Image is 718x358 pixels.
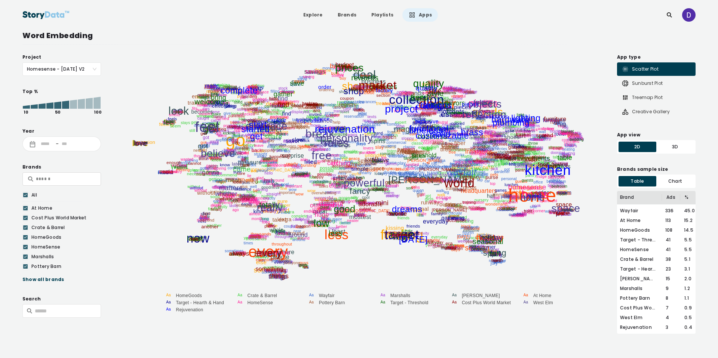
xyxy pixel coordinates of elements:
div: Treemap Plot [622,94,663,101]
div: Creative Gallery [622,108,670,115]
div: 0.5 [680,314,693,321]
div: Sunburst Plot [622,80,663,87]
div: 2.0 [680,275,693,282]
div: 45.0 [679,207,693,214]
a: Explore [297,8,329,22]
div: Wayfair [620,207,661,214]
div: At Home [620,217,661,224]
span: Homesense - Oct 2025 V2 [27,63,96,75]
div: 0.9 [680,305,693,311]
div: 7 [661,305,680,311]
div: 5.5 [680,237,693,243]
div: At Home [31,205,97,212]
div: 1.2 [680,285,693,292]
div: Brands sample size [617,166,696,173]
div: 336 [661,207,679,214]
div: Word Embedding [22,30,696,41]
div: 0.4 [680,324,693,331]
div: 15 [661,275,680,282]
div: HomeSense [620,246,661,253]
div: Cost Plus World Market [31,215,97,221]
div: Pottery Barn [620,295,661,302]
div: Table [619,176,656,186]
div: Year [22,127,101,135]
div: % [680,194,693,201]
div: 108 [661,227,679,234]
div: 2D [619,142,656,152]
div: 3 [661,324,680,331]
div: Scatter Plot [622,65,659,73]
div: HomeGoods [620,227,661,234]
a: Brands [332,8,362,22]
div: 1.1 [680,295,693,302]
div: Target - Hearth & Hand [620,266,661,272]
a: Playlists [365,8,399,22]
div: 38 [661,256,680,263]
div: Search [22,295,101,303]
div: 23 [661,266,680,272]
div: 41 [661,237,680,243]
div: 3D [656,142,694,152]
div: Ads [662,194,680,201]
div: HomeSense [31,244,97,250]
div: Crate & Barrel [31,224,97,231]
div: All [31,192,97,198]
div: 100 [94,109,101,115]
a: Apps [402,8,438,22]
div: 4 [661,314,680,321]
div: [PERSON_NAME] [620,275,661,282]
div: West Elm [620,314,661,321]
div: 15.2 [679,217,693,224]
div: Cost Plus World Market [620,305,661,311]
div: 3.1 [680,266,693,272]
div: App type [617,53,696,61]
div: HomeGoods [31,234,97,241]
img: StoryData Logo [22,8,70,22]
div: Show all brands [22,276,101,283]
div: 50 [54,109,61,115]
div: App view [617,131,696,139]
div: 10 [22,109,30,115]
div: 9 [661,285,680,292]
div: 5.5 [680,246,693,253]
div: 5.1 [680,256,693,263]
div: Rejuvenation [620,324,661,331]
div: Target - Threshold [620,237,661,243]
div: Crate & Barrel [620,256,661,263]
div: - [53,141,62,146]
div: Chart [656,176,694,186]
div: Project [22,53,101,61]
img: ACg8ocKzwPDiA-G5ZA1Mflw8LOlJAqwuiocHy5HQ8yAWPW50gy9RiA=s96-c [682,8,696,22]
div: Top % [22,88,101,95]
div: Marshalls [620,285,661,292]
div: Brand [620,194,662,201]
div: Brands [22,163,101,171]
div: 41 [661,246,680,253]
div: Marshalls [31,253,97,260]
div: 8 [661,295,680,302]
div: 113 [661,217,679,224]
div: Pottery Barn [31,263,97,270]
text: [PERSON_NAME] [462,293,500,298]
div: 14.5 [679,227,693,234]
